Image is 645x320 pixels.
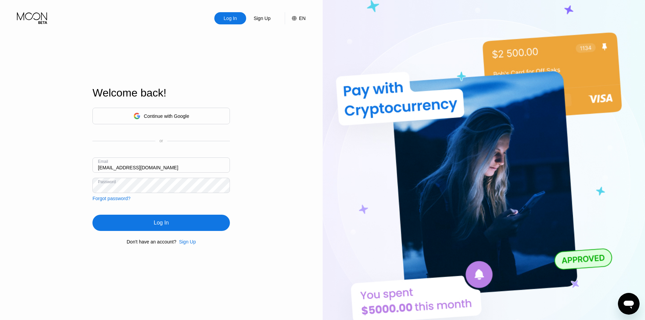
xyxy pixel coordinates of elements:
[223,15,238,22] div: Log In
[92,87,230,99] div: Welcome back!
[618,293,640,315] iframe: Button to launch messaging window
[98,159,108,164] div: Email
[92,215,230,231] div: Log In
[253,15,271,22] div: Sign Up
[144,113,189,119] div: Continue with Google
[98,179,116,184] div: Password
[299,16,305,21] div: EN
[246,12,278,24] div: Sign Up
[154,219,169,226] div: Log In
[127,239,176,244] div: Don't have an account?
[285,12,305,24] div: EN
[92,196,130,201] div: Forgot password?
[214,12,246,24] div: Log In
[176,239,196,244] div: Sign Up
[92,108,230,124] div: Continue with Google
[179,239,196,244] div: Sign Up
[159,138,163,143] div: or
